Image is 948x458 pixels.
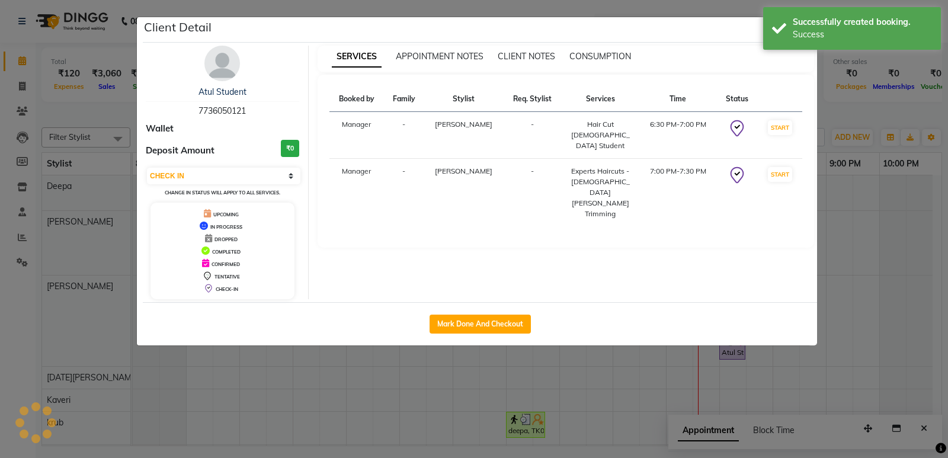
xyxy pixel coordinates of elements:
td: 6:30 PM-7:00 PM [639,112,717,159]
span: SERVICES [332,46,382,68]
div: Hair Cut [DEMOGRAPHIC_DATA] Student [568,119,632,151]
span: CLIENT NOTES [498,51,555,62]
button: START [768,167,792,182]
td: 7:00 PM-7:30 PM [639,159,717,227]
button: Mark Done And Checkout [430,315,531,334]
span: [PERSON_NAME] [435,166,492,175]
span: 7736050121 [198,105,246,116]
th: Req. Stylist [503,87,561,112]
img: avatar [204,46,240,81]
td: - [503,112,561,159]
div: Success [793,28,932,41]
span: UPCOMING [213,212,239,217]
div: Experts Haircuts - [DEMOGRAPHIC_DATA] [PERSON_NAME] Trimming [568,166,632,219]
th: Time [639,87,717,112]
span: TENTATIVE [214,274,240,280]
span: Deposit Amount [146,144,214,158]
th: Status [717,87,757,112]
td: - [384,159,424,227]
div: Successfully created booking. [793,16,932,28]
td: - [503,159,561,227]
h3: ₹0 [281,140,299,157]
th: Services [561,87,639,112]
th: Family [384,87,424,112]
span: CONSUMPTION [569,51,631,62]
th: Stylist [424,87,503,112]
span: [PERSON_NAME] [435,120,492,129]
span: APPOINTMENT NOTES [396,51,483,62]
h5: Client Detail [144,18,212,36]
td: Manager [329,159,384,227]
span: Wallet [146,122,174,136]
span: DROPPED [214,236,238,242]
th: Booked by [329,87,384,112]
span: CONFIRMED [212,261,240,267]
span: COMPLETED [212,249,241,255]
a: Atul Student [198,87,246,97]
td: Manager [329,112,384,159]
small: Change in status will apply to all services. [165,190,280,196]
td: - [384,112,424,159]
span: CHECK-IN [216,286,238,292]
button: START [768,120,792,135]
span: IN PROGRESS [210,224,242,230]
